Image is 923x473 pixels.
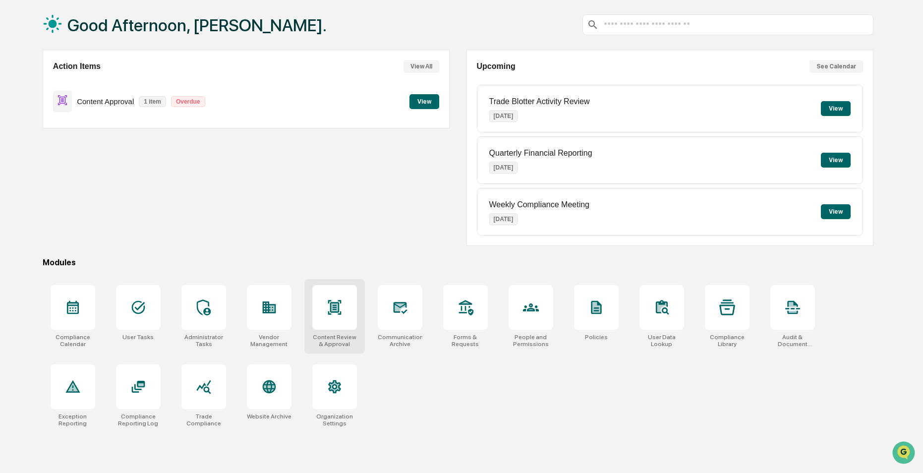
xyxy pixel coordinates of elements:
div: User Data Lookup [639,334,684,348]
div: Trade Compliance [181,413,226,427]
a: View [409,96,439,106]
div: 🔎 [10,145,18,153]
div: User Tasks [122,334,154,341]
h1: Good Afternoon, [PERSON_NAME]. [67,15,327,35]
div: Policies [585,334,608,341]
p: [DATE] [489,110,518,122]
h2: Upcoming [477,62,516,71]
div: 🗄️ [72,126,80,134]
button: View All [404,60,439,73]
span: Attestations [82,125,123,135]
div: People and Permissions [509,334,553,348]
span: Preclearance [20,125,64,135]
div: Audit & Document Logs [770,334,815,348]
div: We're available if you need us! [34,86,125,94]
button: View [409,94,439,109]
div: Compliance Reporting Log [116,413,161,427]
p: Quarterly Financial Reporting [489,149,592,158]
button: View [821,101,851,116]
img: 1746055101610-c473b297-6a78-478c-a979-82029cc54cd1 [10,76,28,94]
button: View [821,204,851,219]
button: See Calendar [809,60,863,73]
button: View [821,153,851,168]
div: Modules [43,258,873,267]
button: Start new chat [169,79,180,91]
div: Administrator Tasks [181,334,226,348]
span: Data Lookup [20,144,62,154]
p: [DATE] [489,162,518,174]
p: How can we help? [10,21,180,37]
div: Compliance Library [705,334,750,348]
a: 🔎Data Lookup [6,140,66,158]
div: 🖐️ [10,126,18,134]
span: Pylon [99,168,120,176]
p: Weekly Compliance Meeting [489,200,589,209]
div: Communications Archive [378,334,422,348]
div: Content Review & Approval [312,334,357,348]
div: Start new chat [34,76,163,86]
p: Trade Blotter Activity Review [489,97,590,106]
h2: Action Items [53,62,101,71]
a: Powered byPylon [70,168,120,176]
div: Vendor Management [247,334,291,348]
div: Exception Reporting [51,413,95,427]
div: Forms & Requests [443,334,488,348]
div: Compliance Calendar [51,334,95,348]
iframe: Open customer support [891,440,918,467]
p: Content Approval [77,97,134,106]
a: 🖐️Preclearance [6,121,68,139]
p: 1 item [139,96,166,107]
p: [DATE] [489,213,518,225]
p: Overdue [171,96,205,107]
div: Organization Settings [312,413,357,427]
div: Website Archive [247,413,291,420]
a: 🗄️Attestations [68,121,127,139]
